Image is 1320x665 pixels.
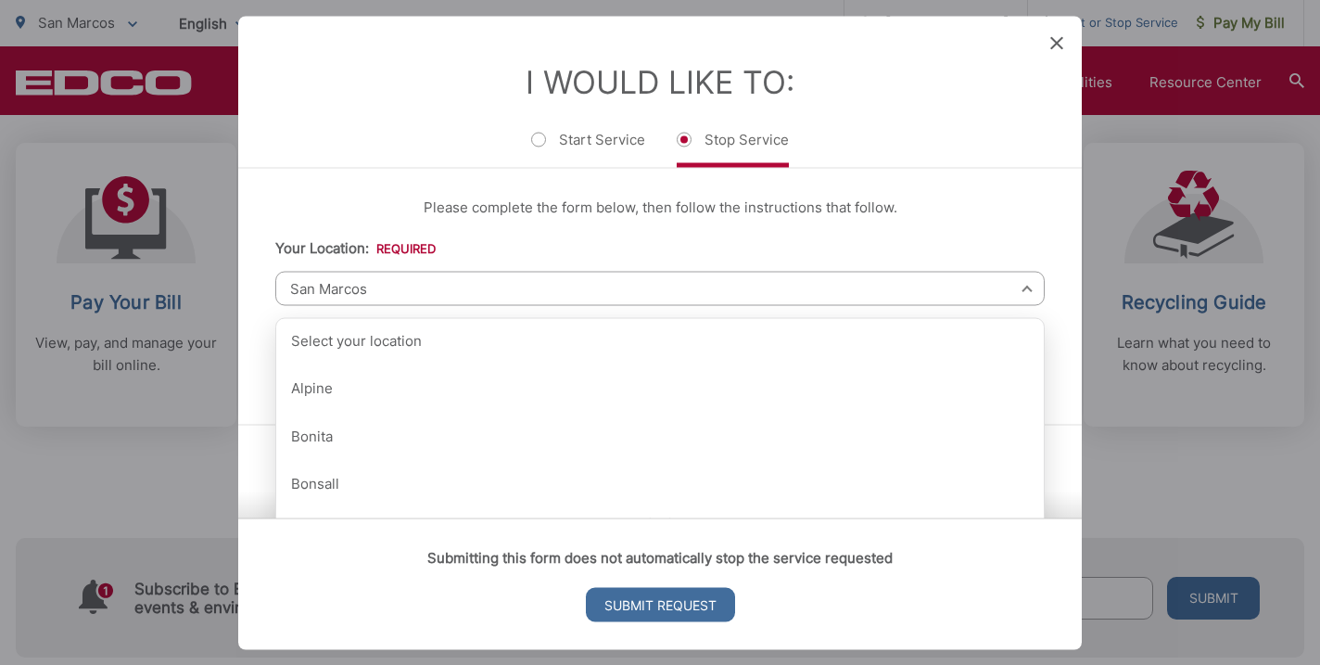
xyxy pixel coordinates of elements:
[427,548,893,566] strong: Submitting this form does not automatically stop the service requested
[276,508,1044,555] div: [PERSON_NAME][GEOGRAPHIC_DATA]
[276,461,1044,507] div: Bonsall
[526,62,794,100] label: I Would Like To:
[276,413,1044,459] div: Bonita
[276,318,1044,364] div: Select your location
[586,587,735,621] input: Submit Request
[275,196,1045,218] p: Please complete the form below, then follow the instructions that follow.
[531,130,645,167] label: Start Service
[276,365,1044,412] div: Alpine
[275,239,436,256] label: Your Location:
[275,271,1045,305] span: San Marcos
[677,130,789,167] label: Stop Service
